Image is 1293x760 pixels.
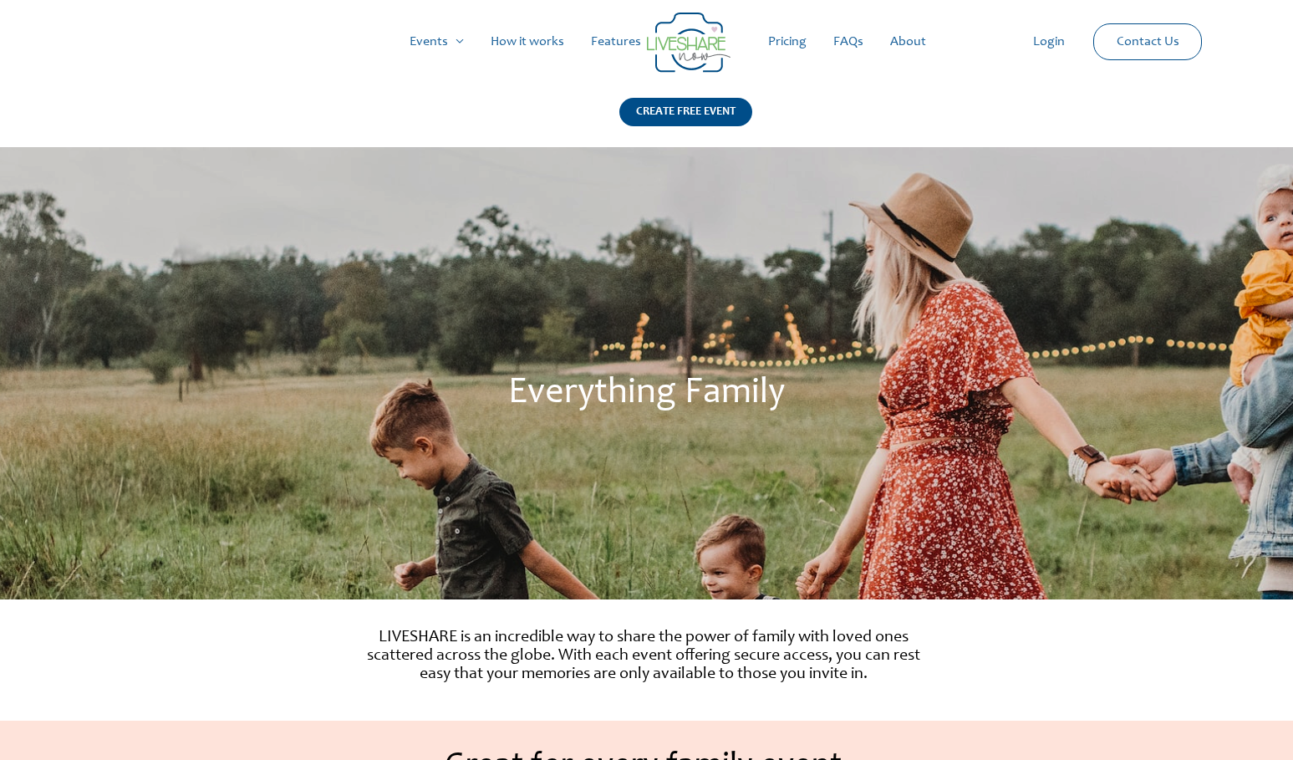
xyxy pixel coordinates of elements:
div: CREATE FREE EVENT [619,98,752,126]
a: Contact Us [1103,24,1193,59]
img: Group 14 | Live Photo Slideshow for Events | Create Free Events Album for Any Occasion [647,13,730,73]
a: Events [396,15,477,69]
a: About [877,15,939,69]
span: Everything Family [508,375,785,412]
a: How it works [477,15,578,69]
a: Features [578,15,654,69]
p: LIVESHARE is an incredible way to share the power of family with loved ones scattered across the ... [364,629,924,684]
a: Login [1020,15,1078,69]
a: Pricing [755,15,820,69]
a: FAQs [820,15,877,69]
a: CREATE FREE EVENT [619,98,752,147]
nav: Site Navigation [29,15,1264,69]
